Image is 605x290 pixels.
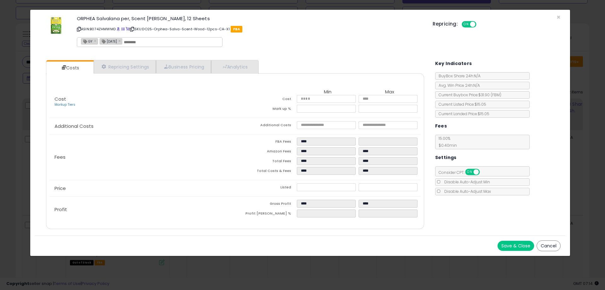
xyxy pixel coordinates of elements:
a: Repricing Settings [94,60,156,73]
p: ASIN: B074ZHMWMD | SKU: DO25-Orphea-Salva-Scent-Wood-12pcs-CA-X1 [77,24,423,34]
h3: ORPHEA Salvalana per, Scent [PERSON_NAME], 12 Sheets [77,16,423,21]
span: $0.40 min [435,143,457,148]
h5: Key Indicators [435,60,472,68]
span: 15.00 % [435,136,457,148]
a: All offer listings [121,27,125,32]
td: Mark up % [235,105,297,115]
span: [DATE] [100,38,117,44]
h5: Settings [435,154,457,162]
td: Profit [PERSON_NAME] % [235,210,297,219]
a: × [118,38,122,44]
th: Min [297,89,359,95]
span: BuyBox Share 24h: N/A [435,73,481,79]
p: Cost [49,97,235,107]
a: × [94,38,98,44]
td: Amazon Fees [235,147,297,157]
button: Cancel [537,240,561,251]
a: Analytics [211,60,258,73]
span: Current Buybox Price: [435,92,501,98]
a: Business Pricing [156,60,211,73]
button: Save & Close [498,241,534,251]
td: Cost [235,95,297,105]
img: 41OZRM2AH+L._SL60_.jpg [47,16,66,35]
a: Costs [46,62,93,74]
td: Gross Profit [235,200,297,210]
span: × [556,13,561,22]
h5: Repricing: [433,21,458,27]
span: ON [466,169,474,175]
td: Total Costs & Fees [235,167,297,177]
span: $31.90 [478,92,501,98]
span: GY [81,38,92,44]
span: Current Listed Price: $15.05 [435,102,486,107]
span: Disable Auto-Adjust Max [441,189,491,194]
a: Markup Tiers [55,102,75,107]
span: Consider CPT: [435,170,488,175]
p: Price [49,186,235,191]
span: OFF [475,22,486,27]
th: Max [359,89,420,95]
td: Total Fees [235,157,297,167]
span: Avg. Win Price 24h: N/A [435,83,480,88]
td: Listed [235,183,297,193]
span: OFF [479,169,489,175]
td: Additional Costs [235,121,297,131]
p: Additional Costs [49,124,235,129]
span: FBA [231,26,242,33]
p: Profit [49,207,235,212]
td: FBA Fees [235,138,297,147]
a: BuyBox page [117,27,120,32]
a: Your listing only [126,27,129,32]
span: Current Landed Price: $15.05 [435,111,489,116]
span: ( FBM ) [491,92,501,98]
span: Disable Auto-Adjust Min [441,179,490,185]
h5: Fees [435,122,447,130]
p: Fees [49,155,235,160]
span: ON [462,22,470,27]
